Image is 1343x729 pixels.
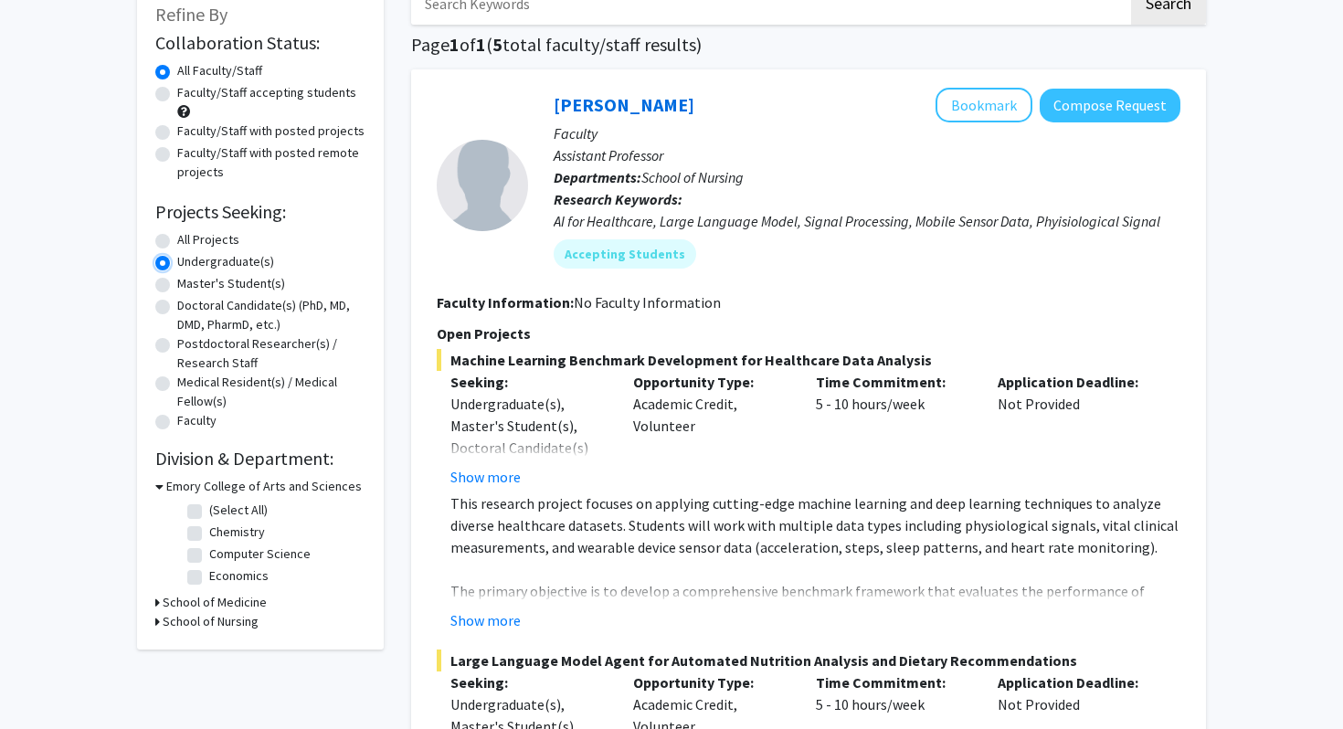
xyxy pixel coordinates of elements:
[177,230,239,249] label: All Projects
[155,448,365,470] h2: Division & Department:
[177,143,365,182] label: Faculty/Staff with posted remote projects
[450,671,606,693] p: Seeking:
[177,334,365,373] label: Postdoctoral Researcher(s) / Research Staff
[437,293,574,312] b: Faculty Information:
[209,566,269,586] label: Economics
[984,371,1167,488] div: Not Provided
[177,61,262,80] label: All Faculty/Staff
[163,612,259,631] h3: School of Nursing
[574,293,721,312] span: No Faculty Information
[155,32,365,54] h2: Collaboration Status:
[209,544,311,564] label: Computer Science
[177,252,274,271] label: Undergraduate(s)
[554,168,641,186] b: Departments:
[450,371,606,393] p: Seeking:
[411,34,1206,56] h1: Page of ( total faculty/staff results)
[450,393,606,502] div: Undergraduate(s), Master's Student(s), Doctoral Candidate(s) (PhD, MD, DMD, PharmD, etc.)
[14,647,78,715] iframe: Chat
[619,371,802,488] div: Academic Credit, Volunteer
[633,671,788,693] p: Opportunity Type:
[1040,89,1180,122] button: Compose Request to Runze Yan
[492,33,502,56] span: 5
[437,650,1180,671] span: Large Language Model Agent for Automated Nutrition Analysis and Dietary Recommendations
[209,523,265,542] label: Chemistry
[998,371,1153,393] p: Application Deadline:
[155,3,227,26] span: Refine By
[450,492,1180,558] p: This research project focuses on applying cutting-edge machine learning and deep learning techniq...
[163,593,267,612] h3: School of Medicine
[641,168,744,186] span: School of Nursing
[177,121,365,141] label: Faculty/Staff with posted projects
[177,274,285,293] label: Master's Student(s)
[177,411,217,430] label: Faculty
[816,671,971,693] p: Time Commitment:
[633,371,788,393] p: Opportunity Type:
[437,322,1180,344] p: Open Projects
[450,466,521,488] button: Show more
[437,349,1180,371] span: Machine Learning Benchmark Development for Healthcare Data Analysis
[450,580,1180,668] p: The primary objective is to develop a comprehensive benchmark framework that evaluates the perfor...
[554,239,696,269] mat-chip: Accepting Students
[476,33,486,56] span: 1
[155,201,365,223] h2: Projects Seeking:
[554,122,1180,144] p: Faculty
[998,671,1153,693] p: Application Deadline:
[177,83,356,102] label: Faculty/Staff accepting students
[554,93,694,116] a: [PERSON_NAME]
[166,477,362,496] h3: Emory College of Arts and Sciences
[816,371,971,393] p: Time Commitment:
[209,501,268,520] label: (Select All)
[177,373,365,411] label: Medical Resident(s) / Medical Fellow(s)
[554,210,1180,232] div: AI for Healthcare, Large Language Model, Signal Processing, Mobile Sensor Data, Phyisiological Si...
[936,88,1032,122] button: Add Runze Yan to Bookmarks
[177,296,365,334] label: Doctoral Candidate(s) (PhD, MD, DMD, PharmD, etc.)
[802,371,985,488] div: 5 - 10 hours/week
[554,144,1180,166] p: Assistant Professor
[450,609,521,631] button: Show more
[554,190,682,208] b: Research Keywords:
[449,33,460,56] span: 1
